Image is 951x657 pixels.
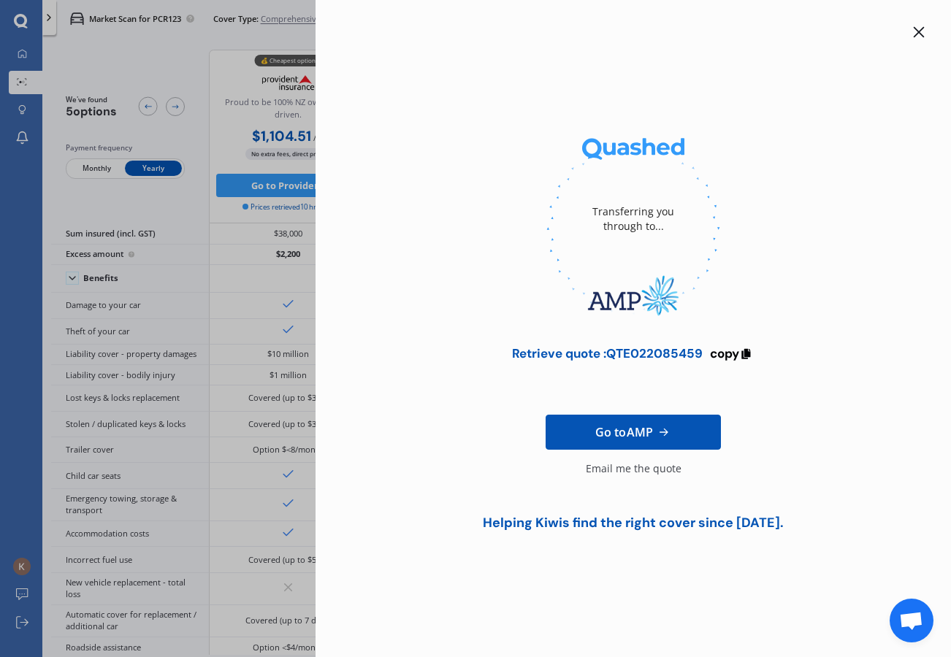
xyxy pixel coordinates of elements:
[512,346,703,361] div: Retrieve quote : QTE022085459
[586,461,681,491] div: Email me the quote
[890,599,933,642] a: Open chat
[546,263,720,328] img: AMP.webp
[473,515,794,531] div: Helping Kiwis find the right cover since [DATE].
[546,415,721,450] a: Go toAMP
[710,345,739,361] span: copy
[575,175,692,263] div: Transferring you through to...
[595,423,653,441] span: Go to AMP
